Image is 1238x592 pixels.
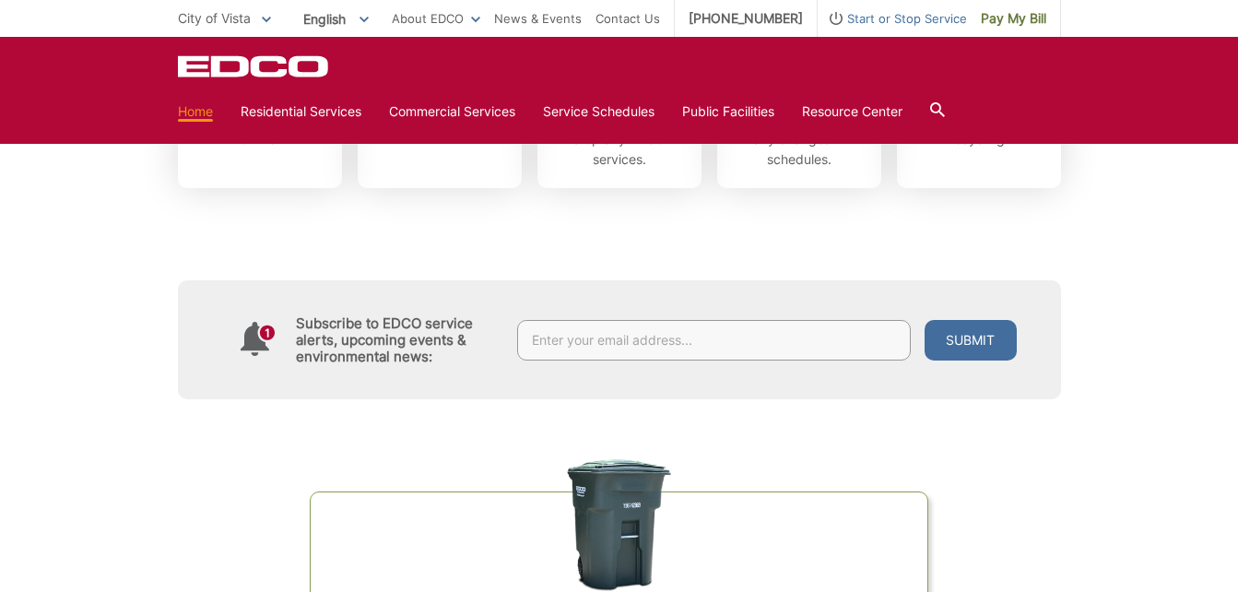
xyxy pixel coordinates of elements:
h4: Subscribe to EDCO service alerts, upcoming events & environmental news: [296,315,499,365]
a: Home [178,101,213,122]
a: EDCD logo. Return to the homepage. [178,55,331,77]
a: News & Events [494,8,582,29]
span: City of Vista [178,10,251,26]
input: Enter your email address... [517,320,911,361]
a: Service Schedules [543,101,654,122]
button: Submit [925,320,1017,361]
a: Commercial Services [389,101,515,122]
a: Contact Us [595,8,660,29]
a: About EDCO [392,8,480,29]
span: English [289,4,383,34]
a: Public Facilities [682,101,774,122]
a: Resource Center [802,101,902,122]
span: Pay My Bill [981,8,1046,29]
a: Residential Services [241,101,361,122]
